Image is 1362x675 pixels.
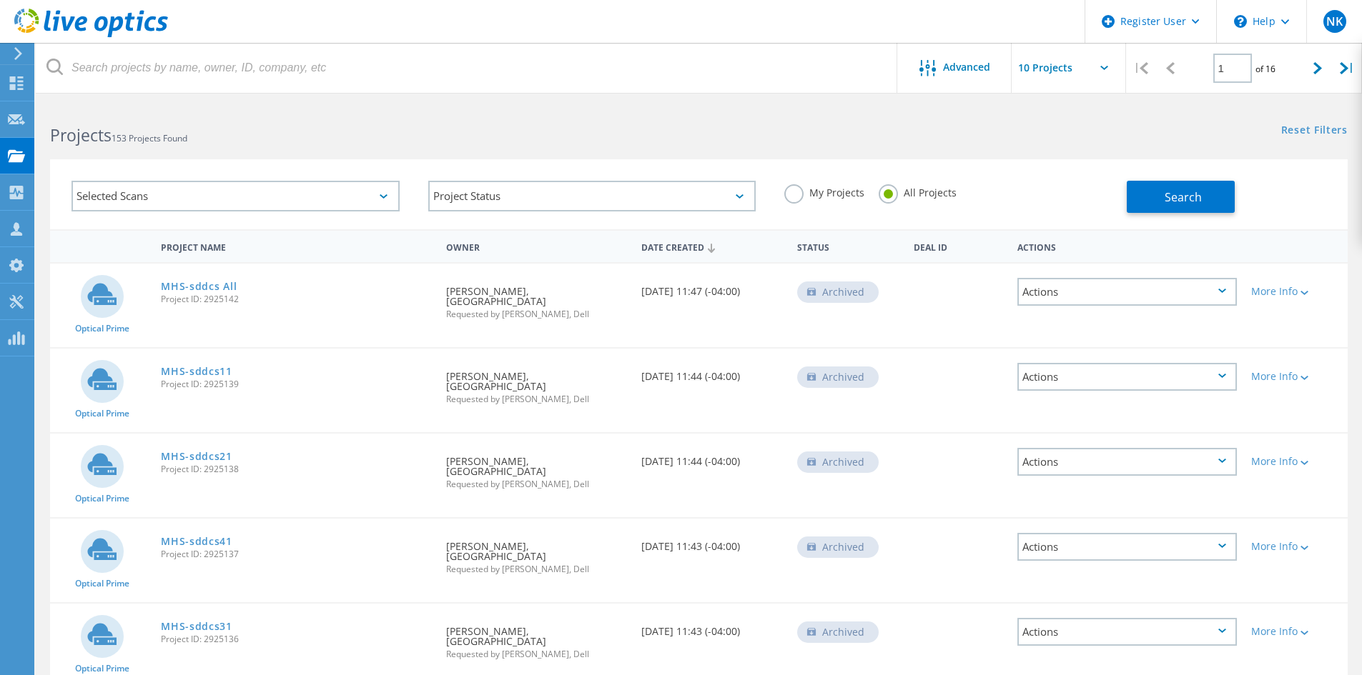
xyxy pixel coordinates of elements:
[634,349,790,396] div: [DATE] 11:44 (-04:00)
[439,264,633,333] div: [PERSON_NAME], [GEOGRAPHIC_DATA]
[439,604,633,673] div: [PERSON_NAME], [GEOGRAPHIC_DATA]
[784,184,864,198] label: My Projects
[634,233,790,260] div: Date Created
[75,664,129,673] span: Optical Prime
[634,434,790,481] div: [DATE] 11:44 (-04:00)
[797,451,879,473] div: Archived
[439,349,633,418] div: [PERSON_NAME], [GEOGRAPHIC_DATA]
[1234,15,1247,28] svg: \n
[439,434,633,503] div: [PERSON_NAME], [GEOGRAPHIC_DATA]
[161,366,232,376] a: MHS-sddcs11
[446,480,626,489] span: Requested by [PERSON_NAME], Dell
[1326,16,1343,27] span: NK
[161,621,232,631] a: MHS-sddcs31
[879,184,957,198] label: All Projects
[1333,43,1362,94] div: |
[439,519,633,588] div: [PERSON_NAME], [GEOGRAPHIC_DATA]
[1017,533,1237,561] div: Actions
[161,380,432,389] span: Project ID: 2925139
[1017,363,1237,391] div: Actions
[797,621,879,643] div: Archived
[161,281,237,291] a: MHS-sddcs All
[1251,456,1341,466] div: More Info
[907,233,1010,259] div: Deal Id
[1017,448,1237,476] div: Actions
[1165,189,1202,205] span: Search
[943,62,990,72] span: Advanced
[446,310,626,319] span: Requested by [PERSON_NAME], Dell
[1127,181,1235,213] button: Search
[161,465,432,474] span: Project ID: 2925138
[75,494,129,503] span: Optical Prime
[14,30,168,40] a: Live Optics Dashboard
[1251,626,1341,636] div: More Info
[161,536,232,546] a: MHS-sddcs41
[1017,278,1237,306] div: Actions
[161,550,432,559] span: Project ID: 2925137
[797,366,879,388] div: Archived
[428,181,756,211] div: Project Status
[154,233,439,259] div: Project Name
[634,604,790,651] div: [DATE] 11:43 (-04:00)
[446,650,626,659] span: Requested by [PERSON_NAME], Dell
[71,181,400,211] div: Selected Scans
[797,536,879,558] div: Archived
[112,132,187,144] span: 153 Projects Found
[1010,233,1244,259] div: Actions
[1251,286,1341,296] div: More Info
[161,635,432,644] span: Project ID: 2925136
[634,519,790,566] div: [DATE] 11:43 (-04:00)
[1281,125,1348,137] a: Reset Filters
[439,233,633,259] div: Owner
[634,264,790,311] div: [DATE] 11:47 (-04:00)
[50,124,112,146] b: Projects
[36,43,898,93] input: Search projects by name, owner, ID, company, etc
[790,233,907,259] div: Status
[161,295,432,304] span: Project ID: 2925142
[75,324,129,333] span: Optical Prime
[1251,541,1341,551] div: More Info
[161,451,232,461] a: MHS-sddcs21
[1126,43,1155,94] div: |
[446,565,626,574] span: Requested by [PERSON_NAME], Dell
[1255,63,1275,75] span: of 16
[797,281,879,303] div: Archived
[75,579,129,588] span: Optical Prime
[1017,618,1237,646] div: Actions
[1251,371,1341,381] div: More Info
[75,409,129,418] span: Optical Prime
[446,395,626,404] span: Requested by [PERSON_NAME], Dell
